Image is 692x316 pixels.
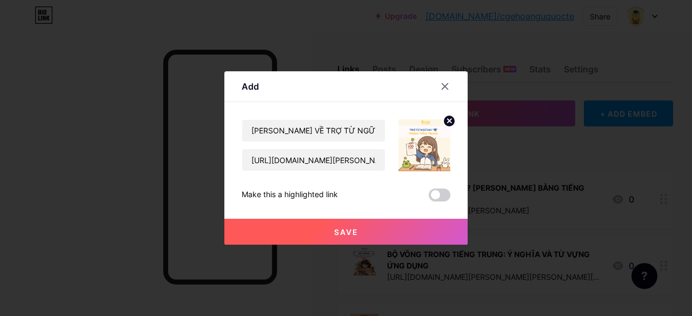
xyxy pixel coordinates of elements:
[242,189,338,201] div: Make this a highlighted link
[242,149,385,171] input: URL
[398,119,450,171] img: link_thumbnail
[242,120,385,142] input: Title
[242,80,259,93] div: Add
[334,227,358,237] span: Save
[224,219,468,245] button: Save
